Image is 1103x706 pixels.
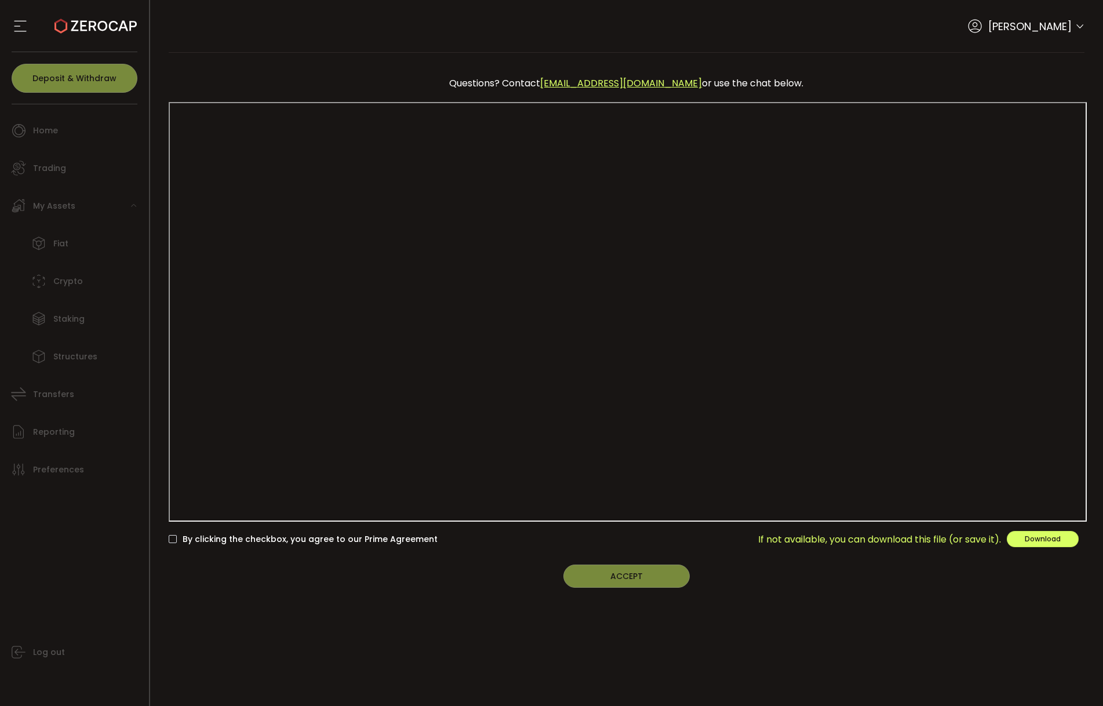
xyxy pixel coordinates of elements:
[174,70,1079,96] div: Questions? Contact or use the chat below.
[53,273,83,290] span: Crypto
[33,386,74,403] span: Transfers
[33,122,58,139] span: Home
[33,160,66,177] span: Trading
[12,64,137,93] button: Deposit & Withdraw
[53,311,85,327] span: Staking
[33,644,65,661] span: Log out
[53,235,68,252] span: Fiat
[53,348,97,365] span: Structures
[758,532,1001,547] span: If not available, you can download this file (or save it).
[33,198,75,214] span: My Assets
[33,461,84,478] span: Preferences
[988,19,1072,34] span: [PERSON_NAME]
[610,570,643,582] span: ACCEPT
[1007,531,1079,547] button: Download
[32,74,117,82] span: Deposit & Withdraw
[33,424,75,441] span: Reporting
[540,77,702,90] a: [EMAIL_ADDRESS][DOMAIN_NAME]
[177,534,438,545] span: By clicking the checkbox, you agree to our Prime Agreement
[563,565,690,588] button: ACCEPT
[1025,534,1061,544] span: Download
